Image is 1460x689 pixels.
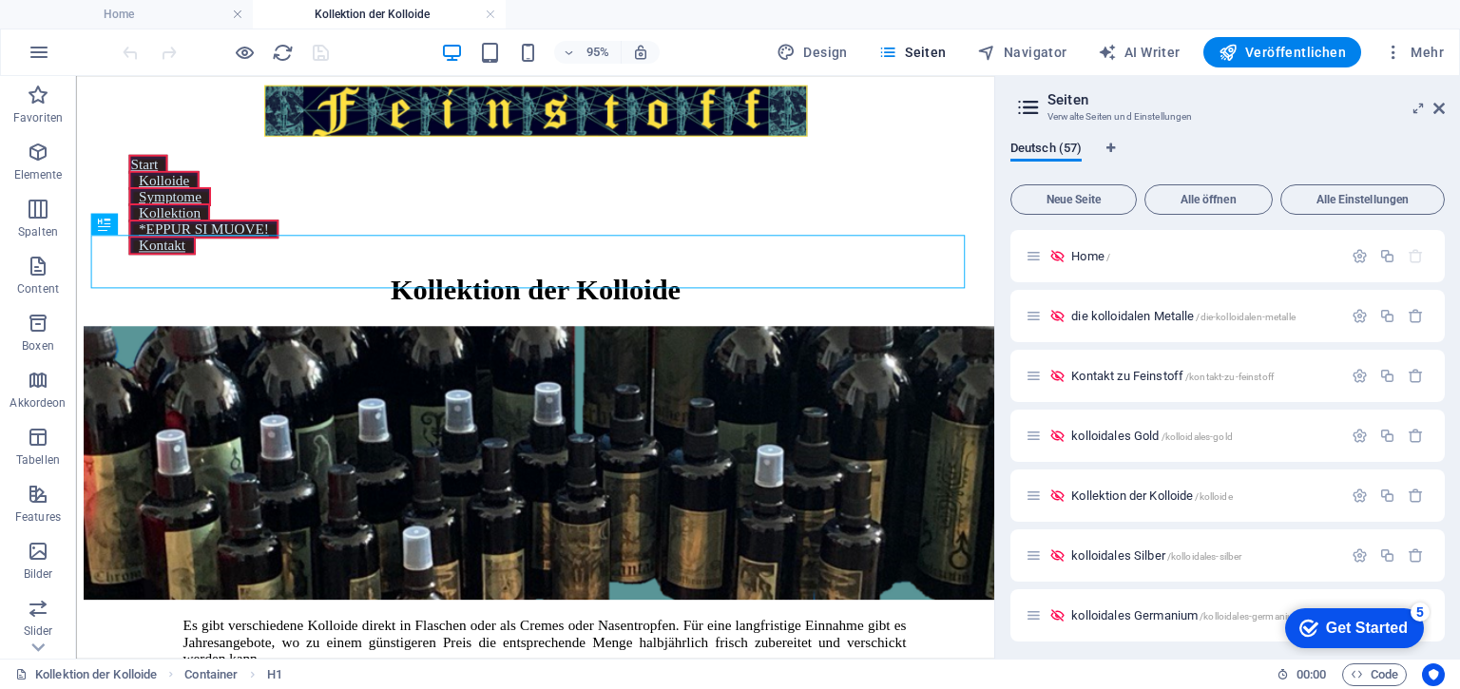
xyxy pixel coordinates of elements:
[1379,547,1395,564] div: Duplizieren
[1352,428,1368,444] div: Einstellungen
[777,43,848,62] span: Design
[184,663,282,686] nav: breadcrumb
[1379,248,1395,264] div: Duplizieren
[1352,488,1368,504] div: Einstellungen
[15,10,154,49] div: Get Started 5 items remaining, 0% complete
[271,41,294,64] button: reload
[1384,43,1444,62] span: Mehr
[1066,549,1342,562] div: kolloidales Silber/kolloidales-silber
[1098,43,1181,62] span: AI Writer
[970,37,1075,67] button: Navigator
[1310,667,1313,681] span: :
[1408,308,1424,324] div: Entfernen
[1408,488,1424,504] div: Entfernen
[22,338,54,354] p: Boxen
[1379,488,1395,504] div: Duplizieren
[1408,248,1424,264] div: Die Startseite kann nicht gelöscht werden
[1066,489,1342,502] div: Kollektion der Kolloide/kolloide
[13,110,63,125] p: Favoriten
[1280,184,1445,215] button: Alle Einstellungen
[1071,429,1233,443] span: Klick, um Seite zu öffnen
[141,4,160,23] div: 5
[1071,369,1274,383] span: Klick, um Seite zu öffnen
[1153,194,1264,205] span: Alle öffnen
[14,167,63,182] p: Elemente
[1071,309,1296,323] span: Klick, um Seite zu öffnen
[1352,248,1368,264] div: Einstellungen
[554,41,622,64] button: 95%
[1297,663,1326,686] span: 00 00
[1408,547,1424,564] div: Entfernen
[56,21,138,38] div: Get Started
[1071,249,1110,263] span: Klick, um Seite zu öffnen
[1422,663,1445,686] button: Usercentrics
[1144,184,1273,215] button: Alle öffnen
[1379,308,1395,324] div: Duplizieren
[1376,37,1451,67] button: Mehr
[1352,368,1368,384] div: Einstellungen
[1408,368,1424,384] div: Entfernen
[769,37,855,67] button: Design
[1066,609,1342,622] div: kolloidales Germanium/kolloidales-germanium
[1379,428,1395,444] div: Duplizieren
[1289,194,1436,205] span: Alle Einstellungen
[1066,310,1342,322] div: die kolloidalen Metalle/die-kolloidalen-metalle
[1019,194,1128,205] span: Neue Seite
[1071,608,1301,622] span: Klick, um Seite zu öffnen
[24,566,53,582] p: Bilder
[1203,37,1361,67] button: Veröffentlichen
[1010,137,1082,163] span: Deutsch (57)
[878,43,947,62] span: Seiten
[1351,663,1398,686] span: Code
[15,663,157,686] a: Klick, um Auswahl aufzuheben. Doppelklick öffnet Seitenverwaltung
[1219,43,1346,62] span: Veröffentlichen
[1010,141,1445,177] div: Sprachen-Tabs
[1106,252,1110,262] span: /
[1167,551,1242,562] span: /kolloidales-silber
[1196,312,1295,322] span: /die-kolloidalen-metalle
[1200,611,1301,622] span: /kolloidales-germanium
[1047,91,1445,108] h2: Seiten
[1071,548,1241,563] span: Klick, um Seite zu öffnen
[1352,308,1368,324] div: Einstellungen
[15,509,61,525] p: Features
[1352,547,1368,564] div: Einstellungen
[1408,428,1424,444] div: Entfernen
[1066,250,1342,262] div: Home/
[1342,663,1407,686] button: Code
[24,623,53,639] p: Slider
[16,452,60,468] p: Tabellen
[1379,368,1395,384] div: Duplizieren
[1047,108,1407,125] h3: Verwalte Seiten und Einstellungen
[18,224,58,239] p: Spalten
[1195,491,1232,502] span: /kolloide
[632,44,649,61] i: Bei Größenänderung Zoomstufe automatisch an das gewählte Gerät anpassen.
[1185,372,1274,382] span: /kontakt-zu-feinstoff
[1162,431,1233,442] span: /kolloidales-gold
[267,663,282,686] span: Klick zum Auswählen. Doppelklick zum Bearbeiten
[1071,488,1232,503] span: Klick, um Seite zu öffnen
[871,37,954,67] button: Seiten
[1066,430,1342,442] div: kolloidales Gold/kolloidales-gold
[977,43,1067,62] span: Navigator
[1066,370,1342,382] div: Kontakt zu Feinstoff/kontakt-zu-feinstoff
[1277,663,1327,686] h6: Session-Zeit
[10,395,66,411] p: Akkordeon
[253,4,506,25] h4: Kollektion der Kolloide
[17,281,59,297] p: Content
[233,41,256,64] button: Klicke hier, um den Vorschau-Modus zu verlassen
[272,42,294,64] i: Seite neu laden
[1090,37,1188,67] button: AI Writer
[769,37,855,67] div: Design (Strg+Alt+Y)
[583,41,613,64] h6: 95%
[1010,184,1137,215] button: Neue Seite
[184,663,238,686] span: Klick zum Auswählen. Doppelklick zum Bearbeiten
